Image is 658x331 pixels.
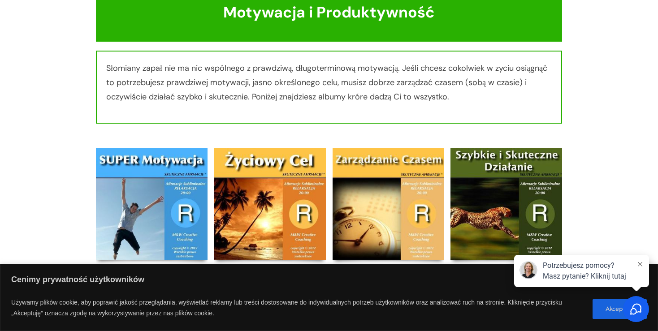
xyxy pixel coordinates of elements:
font: Motywacja i Produktywność [223,2,435,22]
p: Cenimy prywatność użytkowników [11,272,647,289]
img: AFIRMACJE Zarzadzanie Czasem dla kobiet 1 [333,148,444,260]
p: Używamy plików cookie, aby poprawić jakość przeglądania, wyświetlać reklamy lub treści dostosowan... [11,295,586,323]
p: Słomiany zapał nie ma nic wspólnego z prawdziwą, długoterminową motywacją. Jeśli chcesz cokolwiek... [106,61,552,113]
img: AFIRMACJE Zyciowy Cel dla mezczyzn 1 [214,148,326,260]
img: AFIRMACJE Super Motywacja dla mezczyzn 1 [96,148,208,260]
img: AFIRMACJE Szybkie i Skuteczne Dzialanie dla mezczyzn 1 [450,148,562,260]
